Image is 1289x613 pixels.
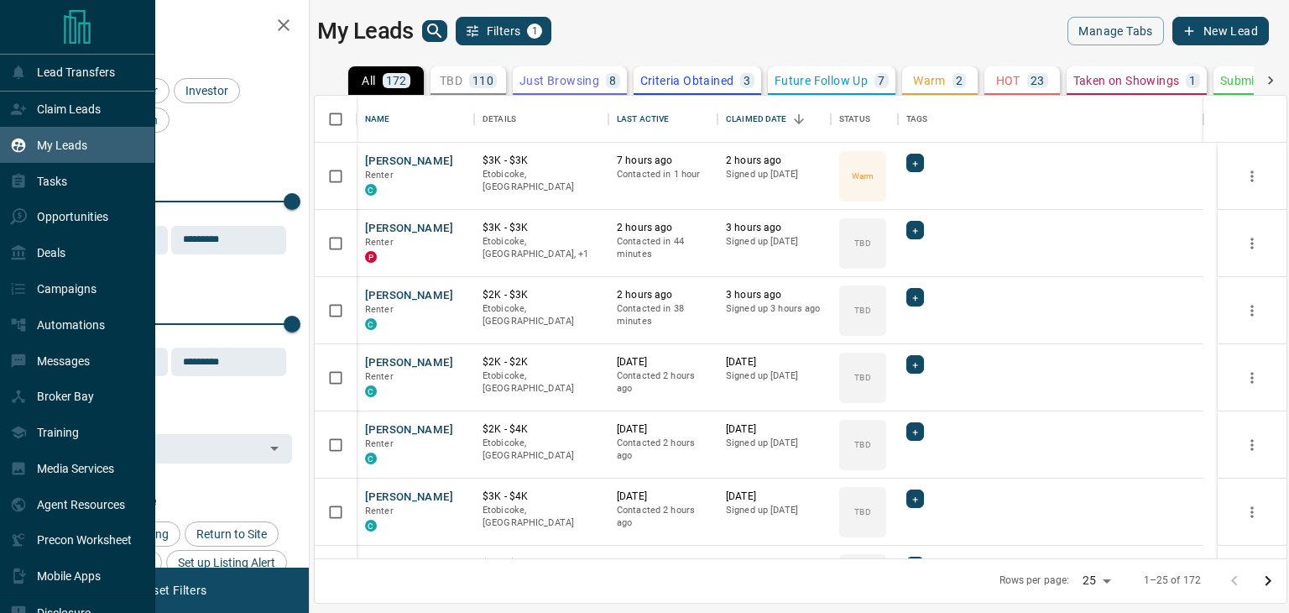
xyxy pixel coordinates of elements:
div: Status [839,96,870,143]
span: + [912,356,918,373]
p: Warm [852,170,874,182]
p: 7 [878,75,885,86]
p: 2 hours ago [726,154,822,168]
span: Return to Site [190,527,273,541]
p: 172 [386,75,407,86]
h1: My Leads [317,18,414,45]
span: Set up Listing Alert [172,556,281,569]
p: $3K - $3K [483,221,600,235]
button: more [1239,231,1265,256]
p: Etobicoke, [GEOGRAPHIC_DATA] [483,504,600,530]
p: 8 [609,75,616,86]
p: Contacted 2 hours ago [617,437,709,463]
p: Signed up [DATE] [726,369,822,383]
button: more [1239,365,1265,390]
p: [DATE] [617,490,709,504]
div: Name [365,96,390,143]
p: 1–25 of 172 [1144,574,1201,588]
p: [DATE] [617,355,709,369]
div: Investor [174,78,240,103]
p: $3K - $4K [483,490,600,504]
div: + [906,288,924,306]
button: Reset Filters [128,576,217,605]
p: TBD [854,371,870,384]
p: Etobicoke, [GEOGRAPHIC_DATA] [483,369,600,396]
p: 2 hours ago [617,221,709,235]
div: Set up Listing Alert [166,550,287,575]
p: 110 [472,75,493,86]
button: New Lead [1172,17,1269,45]
div: Return to Site [185,521,279,547]
div: Claimed Date [726,96,787,143]
span: + [912,155,918,171]
p: Signed up [DATE] [726,168,822,181]
span: 1 [529,25,540,37]
p: 2 [956,75,963,86]
p: TBD [854,237,870,249]
p: Criteria Obtained [640,75,734,86]
p: $2K - $3K [483,288,600,302]
p: [DATE] [726,557,822,571]
button: more [1239,298,1265,323]
div: Last Active [608,96,718,143]
div: condos.ca [365,520,377,532]
p: TBD [854,304,870,317]
p: Warm [913,75,946,86]
h2: Filters [54,17,292,37]
div: Name [357,96,474,143]
p: Taken on Showings [1073,75,1180,86]
p: Etobicoke, [GEOGRAPHIC_DATA] [483,302,600,328]
button: Go to next page [1251,564,1285,598]
p: $2K - $3K [483,557,600,571]
div: condos.ca [365,184,377,196]
p: Contacted 2 hours ago [617,369,709,396]
button: Open [263,437,286,460]
div: + [906,557,924,575]
p: Future Follow Up [775,75,868,86]
p: All [362,75,375,86]
p: 1 [1189,75,1196,86]
div: condos.ca [365,453,377,464]
span: Renter [365,506,394,516]
span: + [912,490,918,507]
span: Renter [365,371,394,382]
button: more [1239,164,1265,189]
p: 9 hours ago [617,557,709,571]
button: search button [422,20,447,42]
div: + [906,355,924,374]
div: Details [483,96,516,143]
p: Signed up 3 hours ago [726,302,822,316]
p: 23 [1031,75,1045,86]
div: + [906,154,924,172]
button: [PERSON_NAME] [365,221,453,237]
p: [DATE] [726,490,822,504]
div: + [906,221,924,239]
span: + [912,558,918,574]
div: Details [474,96,608,143]
p: [DATE] [726,422,822,437]
p: TBD [854,506,870,518]
p: Etobicoke, [GEOGRAPHIC_DATA] [483,168,600,194]
div: Status [831,96,898,143]
p: Etobicoke, [GEOGRAPHIC_DATA] [483,437,600,463]
button: [PERSON_NAME] [365,422,453,438]
p: 3 [744,75,750,86]
p: $2K - $4K [483,422,600,437]
p: [DATE] [617,422,709,437]
div: condos.ca [365,385,377,397]
button: [PERSON_NAME] [365,154,453,170]
span: Investor [180,84,234,97]
span: Renter [365,170,394,181]
p: Signed up [DATE] [726,437,822,450]
p: HOT [996,75,1020,86]
p: TBD [440,75,462,86]
p: TBD [854,438,870,451]
p: 7 hours ago [617,154,709,168]
p: Contacted in 44 minutes [617,235,709,261]
button: more [1239,500,1265,525]
span: + [912,222,918,238]
span: + [912,423,918,440]
p: $3K - $3K [483,154,600,168]
div: Last Active [617,96,669,143]
p: Contacted in 1 hour [617,168,709,181]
